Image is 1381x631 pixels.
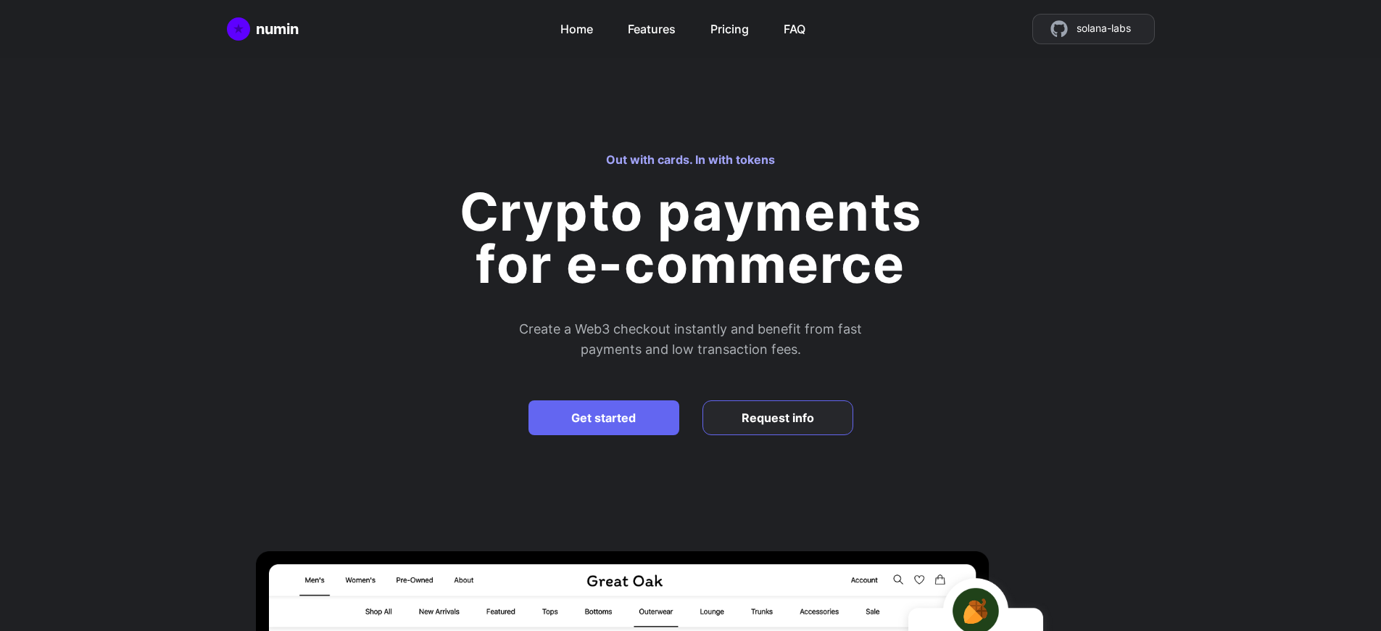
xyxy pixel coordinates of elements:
a: Request info [702,400,853,435]
h1: Crypto payments for e-commerce [460,180,922,295]
a: Pricing [710,15,749,38]
div: numin [256,19,299,39]
a: Home [560,15,593,38]
h2: Create a Web3 checkout instantly and benefit from fast payments and low transaction fees. [365,319,1017,360]
a: FAQ [784,15,805,38]
a: source code [1032,14,1155,44]
a: Features [628,15,676,38]
a: Home [227,17,299,41]
h3: Out with cards. In with tokens [606,151,775,168]
a: Get started [528,400,679,435]
span: solana-labs [1077,20,1131,38]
